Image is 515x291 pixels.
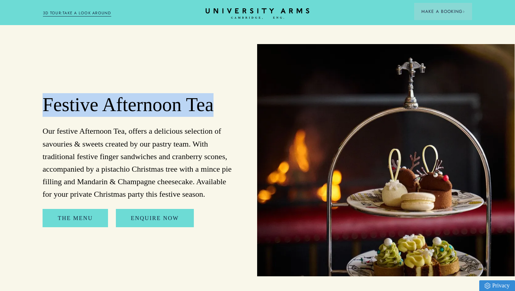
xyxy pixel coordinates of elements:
[206,8,309,19] a: Home
[479,280,515,291] a: Privacy
[116,209,194,228] a: Enquire Now
[485,283,490,289] img: Privacy
[43,10,111,16] a: 3D TOUR:TAKE A LOOK AROUND
[462,10,465,13] img: Arrow icon
[43,93,232,117] h2: Festive Afternoon Tea
[421,8,465,15] span: Make a Booking
[43,125,232,200] p: Our festive Afternoon Tea, offers a delicious selection of savouries & sweets created by our past...
[257,44,515,276] img: image-d695d77c22cddd11fb4bf5e3074805c7bb574a2d-2500x1667-jpg
[414,3,472,20] button: Make a BookingArrow icon
[43,209,108,228] a: The Menu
